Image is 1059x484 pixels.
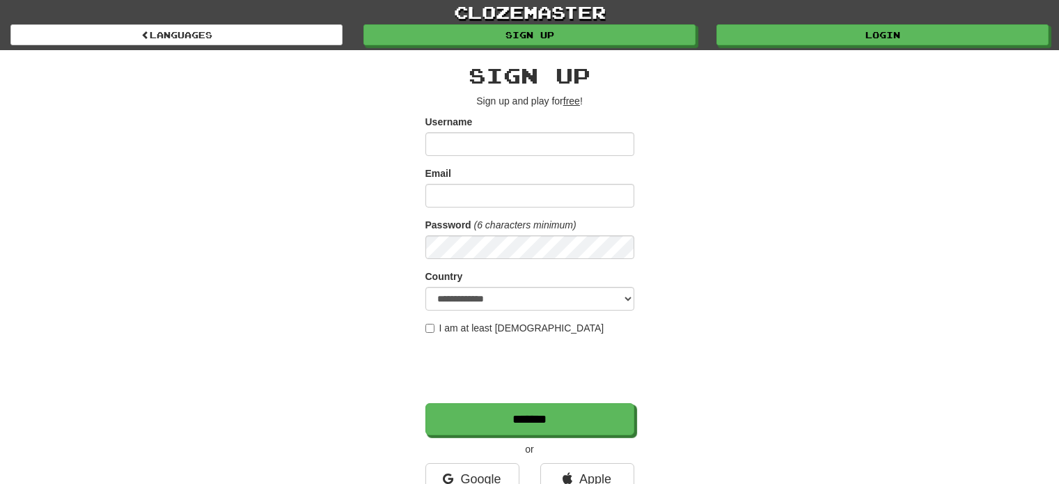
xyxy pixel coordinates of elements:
[363,24,696,45] a: Sign up
[425,270,463,283] label: Country
[425,115,473,129] label: Username
[425,64,634,87] h2: Sign up
[716,24,1049,45] a: Login
[474,219,576,231] em: (6 characters minimum)
[425,324,434,333] input: I am at least [DEMOGRAPHIC_DATA]
[10,24,343,45] a: Languages
[425,342,637,396] iframe: reCAPTCHA
[425,166,451,180] label: Email
[563,95,580,107] u: free
[425,442,634,456] p: or
[425,218,471,232] label: Password
[425,321,604,335] label: I am at least [DEMOGRAPHIC_DATA]
[425,94,634,108] p: Sign up and play for !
